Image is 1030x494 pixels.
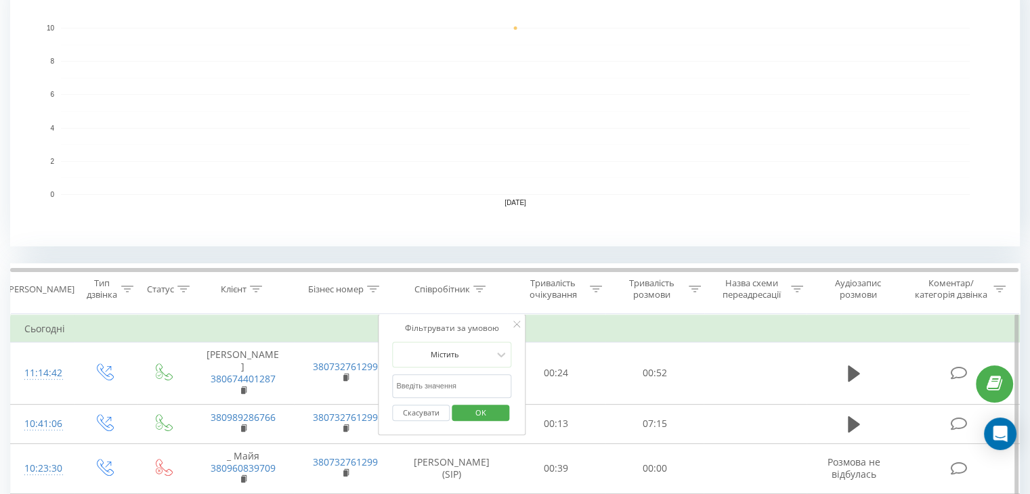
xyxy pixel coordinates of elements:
text: 0 [50,191,54,198]
button: Скасувати [392,405,450,422]
div: 10:41:06 [24,411,60,437]
a: 380732761299 [313,455,378,468]
div: Статус [147,284,174,295]
a: 380674401287 [211,372,276,385]
td: [PERSON_NAME] (SIP) [397,444,507,494]
button: OK [452,405,509,422]
span: OK [462,402,500,423]
td: 00:13 [507,404,605,443]
div: Клієнт [221,284,246,295]
a: 380960839709 [211,462,276,474]
td: 07:15 [605,404,704,443]
text: 6 [50,91,54,99]
input: Введіть значення [392,374,511,398]
a: 380989286766 [211,411,276,424]
text: 2 [50,158,54,165]
div: Фільтрувати за умовою [392,321,511,335]
text: 8 [50,58,54,65]
div: Тип дзвінка [85,277,117,300]
div: [PERSON_NAME] [6,284,74,295]
a: 380732761299 [313,360,378,373]
div: 11:14:42 [24,360,60,386]
div: Аудіозапис розмови [819,277,898,300]
div: Тривалість очікування [519,277,587,300]
div: Open Intercom Messenger [984,418,1016,450]
td: 00:24 [507,342,605,405]
text: 4 [50,125,54,132]
td: 00:52 [605,342,704,405]
div: Коментар/категорія дзвінка [911,277,990,300]
text: 10 [47,24,55,32]
span: Розмова не відбулась [828,455,880,480]
td: [PERSON_NAME] [192,342,294,405]
td: _ Майя [192,444,294,494]
div: Бізнес номер [308,284,364,295]
td: 00:00 [605,444,704,494]
div: Тривалість розмови [618,277,685,300]
a: 380732761299 [313,411,378,424]
div: Співробітник [414,284,470,295]
div: 10:23:30 [24,455,60,482]
div: Назва схеми переадресації [716,277,788,300]
td: 00:39 [507,444,605,494]
td: Сьогодні [11,315,1020,342]
text: [DATE] [505,199,526,206]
